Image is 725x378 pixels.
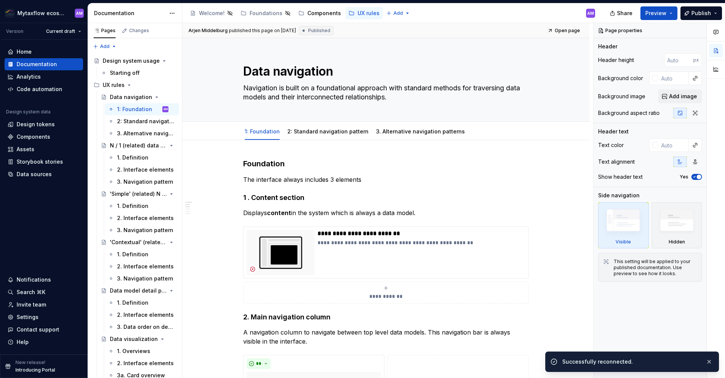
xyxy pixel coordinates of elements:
strong: content [267,209,291,217]
div: Notifications [17,276,51,283]
h4: 1 . Content section [243,193,529,202]
div: Documentation [94,9,165,17]
div: 3. Data order on detail page [117,323,174,331]
div: 'Contextual' (related) N / N data model [110,239,167,246]
a: Components [5,131,83,143]
div: 2: Standard navigation pattern [117,118,174,125]
span: Arjen Middelburg [188,28,228,34]
div: Changes [129,28,149,34]
div: AM [164,105,168,113]
span: Current draft [46,28,75,34]
div: 2. Interface elements [117,359,174,367]
div: This setting will be applied to your published documentation. Use preview to see how it looks. [614,259,697,277]
button: Share [606,6,637,20]
div: 1: Foundation [117,105,152,113]
div: Header height [598,56,634,64]
div: Page tree [187,6,383,21]
a: 1. Definition [105,200,179,212]
div: Data visualization [110,335,158,343]
p: Introducing Portal [15,367,55,373]
textarea: Navigation is built on a foundational approach with standard methods for traversing data models a... [242,82,527,103]
a: Code automation [5,83,83,95]
span: Open page [555,28,580,34]
div: Contact support [17,326,59,333]
input: Auto [664,53,693,67]
div: Background aspect ratio [598,109,660,117]
p: A navigation column to navigate between top level data models. This navigation bar is always visi... [243,328,529,346]
div: 'Simple' (related) N / N data model [110,190,167,198]
div: 3. Navigation pattern [117,178,173,186]
a: 3. Navigation pattern [105,273,179,285]
div: Show header text [598,173,643,181]
div: 2. Interface elements [117,214,174,222]
div: Header [598,43,617,50]
a: Data visualization [98,333,179,345]
a: 1: Foundation [245,128,280,135]
button: Notifications [5,274,83,286]
span: Preview [645,9,666,17]
span: Add image [669,93,697,100]
span: Publish [691,9,711,17]
a: Foundations [238,7,294,19]
div: 2. Interface elements [117,263,174,270]
div: Data navigation [110,93,152,101]
h4: 2. Main navigation column [243,313,529,322]
a: 1. Definition [105,248,179,260]
a: 2. Interface elements [105,309,179,321]
div: Code automation [17,85,62,93]
a: N / 1 (related) data model [98,139,179,152]
div: published this page on [DATE] [229,28,296,34]
a: 2: Standard navigation pattern [287,128,369,135]
div: Side navigation [598,192,640,199]
span: Share [617,9,632,17]
a: Invite team [5,299,83,311]
span: Published [308,28,330,34]
div: Background image [598,93,645,100]
textarea: Data navigation [242,62,527,81]
img: 2b570930-f1d9-4b40-aa54-872073a29139.png [5,9,14,18]
div: Header text [598,128,629,135]
a: Design system usage [91,55,179,67]
div: Visible [598,202,649,248]
button: Help [5,336,83,348]
a: 3. Navigation pattern [105,176,179,188]
label: Yes [680,174,688,180]
div: 1. Definition [117,154,148,161]
div: UX rules [91,79,179,91]
button: Add [91,41,119,52]
a: Open page [545,25,583,36]
a: Data model detail page [98,285,179,297]
div: Text alignment [598,158,635,166]
a: Analytics [5,71,83,83]
div: AM [76,10,83,16]
button: Preview [640,6,677,20]
img: 251085a7-7a75-4afb-967a-b3e3c57acbba.png [247,230,315,275]
a: 1. Definition [105,152,179,164]
a: UX rules [346,7,383,19]
div: Documentation [17,60,57,68]
div: 1: Foundation [242,123,283,139]
a: 2. Interface elements [105,164,179,176]
input: Auto [658,138,689,152]
div: Visible [615,239,631,245]
a: 2. Interface elements [105,212,179,224]
div: Search ⌘K [17,288,45,296]
div: 3. Alternative navigation patterns [117,130,174,137]
a: 3. Data order on detail page [105,321,179,333]
div: Components [17,133,50,141]
a: Home [5,46,83,58]
div: Storybook stories [17,158,63,166]
div: Hidden [669,239,685,245]
div: Settings [17,313,39,321]
div: Hidden [652,202,702,248]
p: New release! [15,359,45,366]
a: Design tokens [5,118,83,130]
button: Publish [680,6,722,20]
div: Text color [598,141,624,149]
div: UX rules [358,9,379,17]
div: Data sources [17,170,52,178]
button: Contact support [5,324,83,336]
div: Welcome! [199,9,225,17]
input: Auto [658,71,689,85]
a: 3. Navigation pattern [105,224,179,236]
